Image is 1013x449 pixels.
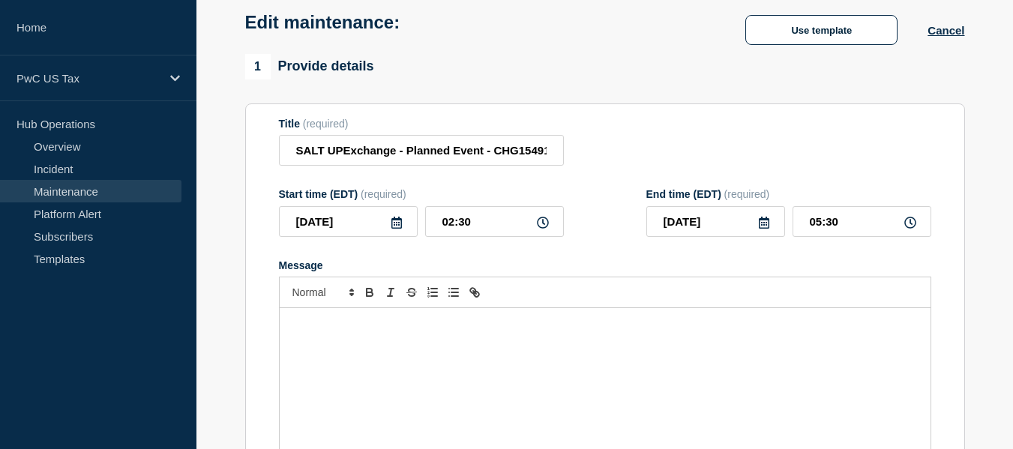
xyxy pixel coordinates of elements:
input: HH:MM [793,206,931,237]
div: End time (EDT) [646,188,931,200]
span: (required) [361,188,406,200]
h1: Edit maintenance: [245,12,400,33]
div: Title [279,118,564,130]
div: Provide details [245,54,374,79]
input: YYYY-MM-DD [279,206,418,237]
button: Toggle strikethrough text [401,283,422,301]
span: (required) [724,188,770,200]
input: HH:MM [425,206,564,237]
button: Toggle bulleted list [443,283,464,301]
input: YYYY-MM-DD [646,206,785,237]
span: Font size [286,283,359,301]
button: Toggle link [464,283,485,301]
button: Toggle italic text [380,283,401,301]
button: Toggle ordered list [422,283,443,301]
button: Cancel [928,24,964,37]
div: Start time (EDT) [279,188,564,200]
button: Toggle bold text [359,283,380,301]
span: (required) [303,118,349,130]
button: Use template [745,15,898,45]
input: Title [279,135,564,166]
span: 1 [245,54,271,79]
p: PwC US Tax [16,72,160,85]
div: Message [279,259,931,271]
